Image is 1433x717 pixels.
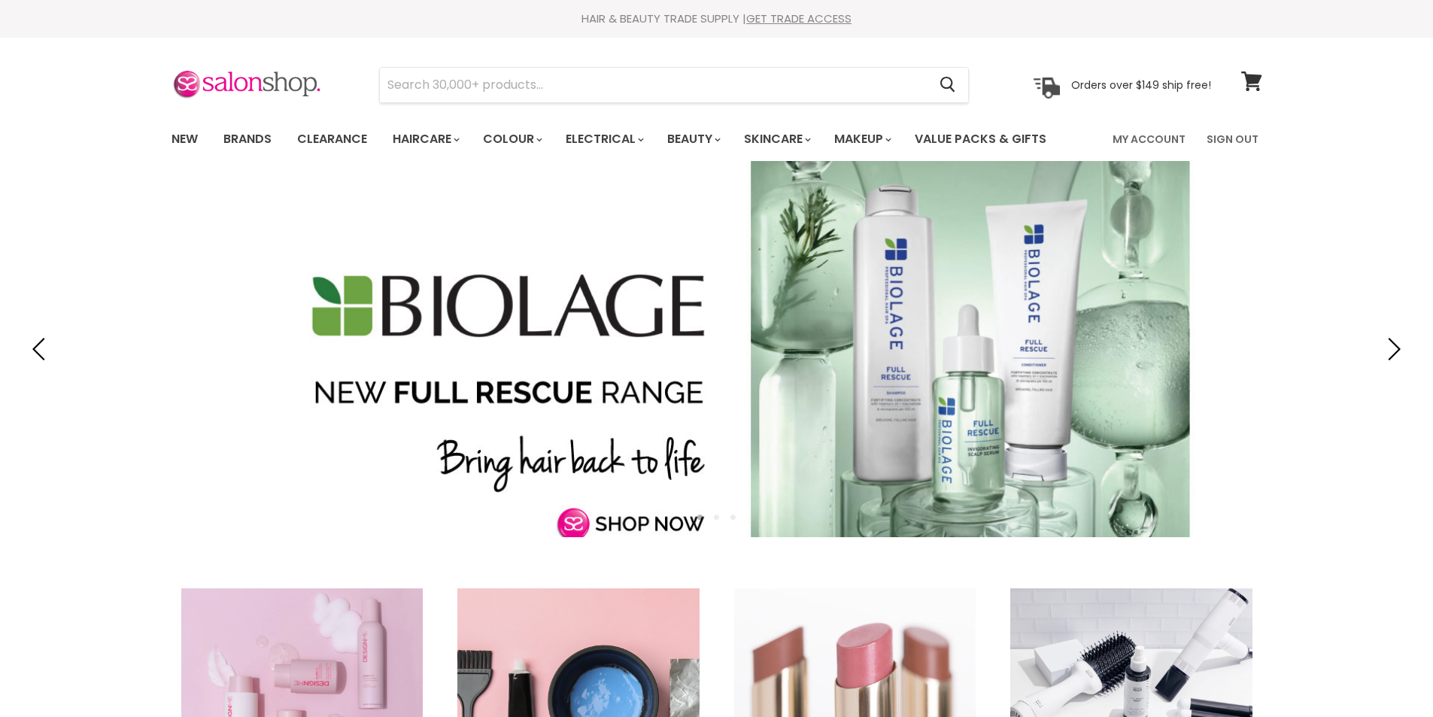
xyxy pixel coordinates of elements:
[212,123,283,155] a: Brands
[656,123,730,155] a: Beauty
[286,123,378,155] a: Clearance
[153,11,1281,26] div: HAIR & BEAUTY TRADE SUPPLY |
[153,117,1281,161] nav: Main
[379,67,969,103] form: Product
[1071,77,1211,91] p: Orders over $149 ship free!
[928,68,968,102] button: Search
[554,123,653,155] a: Electrical
[381,123,469,155] a: Haircare
[472,123,551,155] a: Colour
[160,117,1081,161] ul: Main menu
[746,11,852,26] a: GET TRADE ACCESS
[823,123,900,155] a: Makeup
[903,123,1058,155] a: Value Packs & Gifts
[380,68,928,102] input: Search
[160,123,209,155] a: New
[1104,123,1195,155] a: My Account
[733,123,820,155] a: Skincare
[1198,123,1268,155] a: Sign Out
